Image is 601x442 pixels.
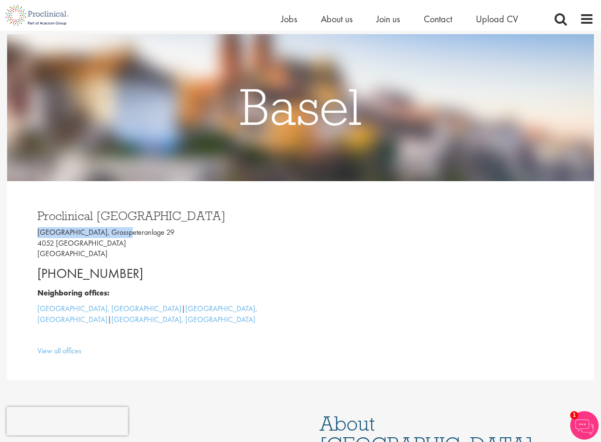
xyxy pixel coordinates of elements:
[37,304,293,325] p: | |
[570,411,578,419] span: 1
[321,13,353,25] a: About us
[424,13,452,25] a: Contact
[37,288,109,298] b: Neighboring offices:
[570,411,599,440] img: Chatbot
[376,13,400,25] a: Join us
[476,13,518,25] a: Upload CV
[37,210,293,222] h3: Proclinical [GEOGRAPHIC_DATA]
[37,304,182,313] a: [GEOGRAPHIC_DATA], [GEOGRAPHIC_DATA]
[37,346,82,356] a: View all offices
[37,227,293,260] p: [GEOGRAPHIC_DATA], Grosspeteranlage 29 4052 [GEOGRAPHIC_DATA] [GEOGRAPHIC_DATA]
[37,304,257,324] a: [GEOGRAPHIC_DATA], [GEOGRAPHIC_DATA]
[281,13,297,25] a: Jobs
[7,407,128,435] iframe: reCAPTCHA
[37,264,293,283] p: [PHONE_NUMBER]
[111,314,255,324] a: [GEOGRAPHIC_DATA], [GEOGRAPHIC_DATA]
